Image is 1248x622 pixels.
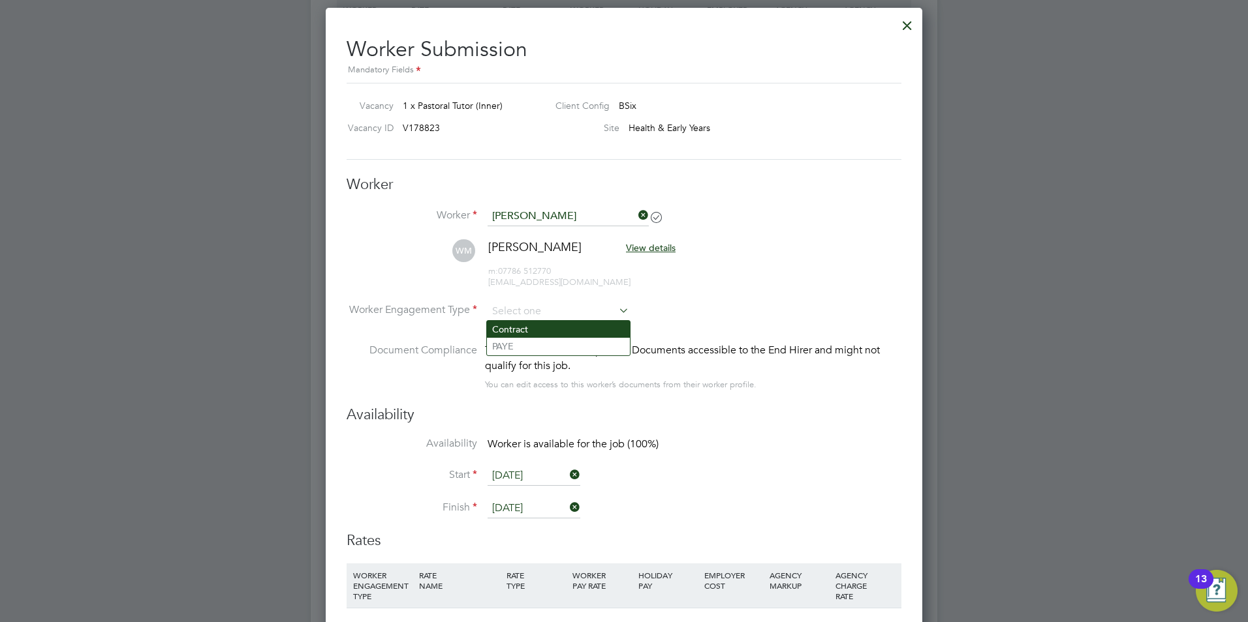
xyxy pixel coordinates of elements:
label: Vacancy ID [341,122,394,134]
h3: Rates [347,531,901,550]
span: [EMAIL_ADDRESS][DOMAIN_NAME] [488,276,631,288]
div: AGENCY MARKUP [766,563,832,597]
div: This worker has no Compliance Documents accessible to the End Hirer and might not qualify for thi... [485,342,901,374]
label: Vacancy [341,100,394,111]
span: BSix [619,100,636,111]
span: 07786 512770 [488,265,551,276]
div: 13 [1195,579,1207,596]
div: RATE TYPE [503,563,569,597]
span: [PERSON_NAME] [488,239,582,254]
label: Availability [347,437,477,451]
input: Select one [488,499,580,518]
div: WORKER ENGAGEMENT TYPE [350,563,416,608]
label: Document Compliance [347,342,477,390]
label: Site [545,122,619,134]
label: Worker Engagement Type [347,303,477,317]
button: Open Resource Center, 13 new notifications [1196,570,1238,612]
div: Mandatory Fields [347,63,901,78]
input: Select one [488,302,629,321]
input: Search for... [488,207,649,226]
div: You can edit access to this worker’s documents from their worker profile. [485,377,757,392]
div: WORKER PAY RATE [569,563,635,597]
label: Start [347,468,477,482]
span: WM [452,239,475,262]
label: Client Config [545,100,610,111]
span: V178823 [403,122,440,134]
span: Health & Early Years [629,122,710,134]
h3: Worker [347,175,901,194]
label: Worker [347,209,477,222]
div: EMPLOYER COST [701,563,767,597]
h3: Availability [347,406,901,424]
input: Select one [488,466,580,486]
span: m: [488,265,498,276]
span: View details [626,242,676,254]
div: HOLIDAY PAY [635,563,701,597]
span: Worker is available for the job (100%) [488,437,659,451]
h2: Worker Submission [347,26,901,78]
div: RATE NAME [416,563,503,597]
span: 1 x Pastoral Tutor (Inner) [403,100,503,111]
label: Finish [347,501,477,514]
div: AGENCY CHARGE RATE [832,563,898,608]
li: PAYE [487,338,630,355]
li: Contract [487,321,630,338]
